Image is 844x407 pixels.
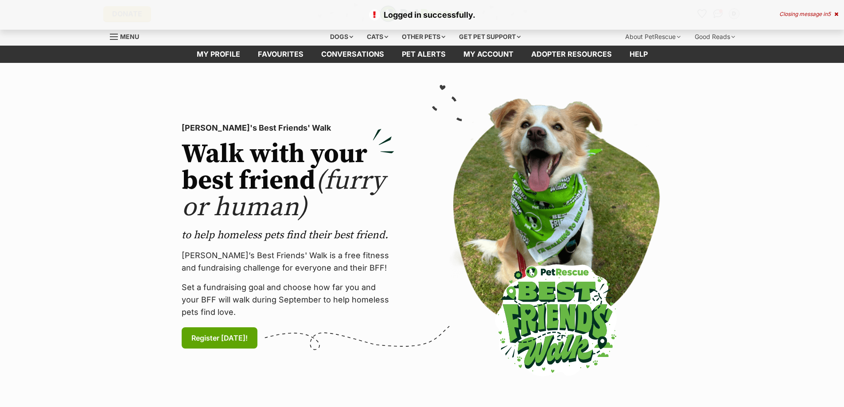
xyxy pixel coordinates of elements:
[182,327,257,349] a: Register [DATE]!
[182,122,394,134] p: [PERSON_NAME]'s Best Friends' Walk
[182,228,394,242] p: to help homeless pets find their best friend.
[182,164,385,224] span: (furry or human)
[621,46,657,63] a: Help
[455,46,522,63] a: My account
[361,28,394,46] div: Cats
[619,28,687,46] div: About PetRescue
[120,33,139,40] span: Menu
[453,28,527,46] div: Get pet support
[249,46,312,63] a: Favourites
[688,28,741,46] div: Good Reads
[110,28,145,44] a: Menu
[312,46,393,63] a: conversations
[522,46,621,63] a: Adopter resources
[188,46,249,63] a: My profile
[324,28,359,46] div: Dogs
[393,46,455,63] a: Pet alerts
[182,249,394,274] p: [PERSON_NAME]’s Best Friends' Walk is a free fitness and fundraising challenge for everyone and t...
[396,28,451,46] div: Other pets
[182,281,394,318] p: Set a fundraising goal and choose how far you and your BFF will walk during September to help hom...
[182,141,394,221] h2: Walk with your best friend
[191,333,248,343] span: Register [DATE]!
